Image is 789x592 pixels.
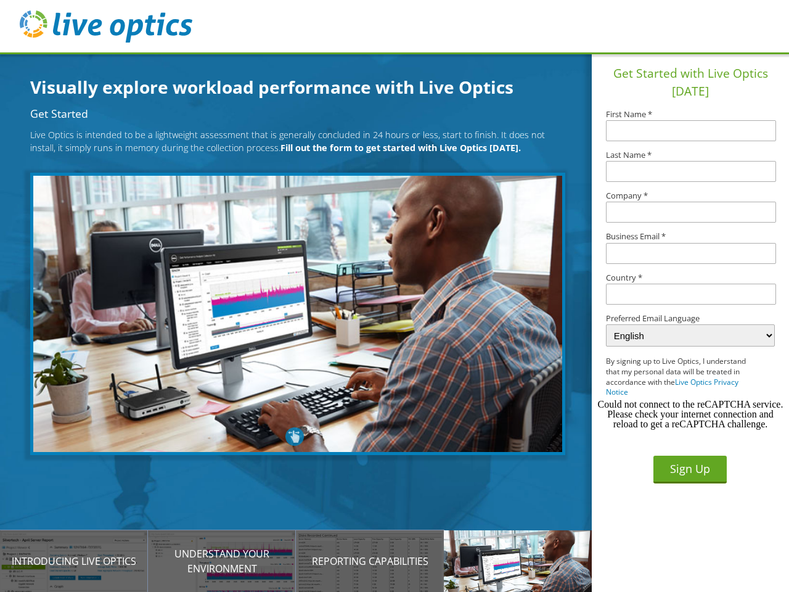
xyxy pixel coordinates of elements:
[606,192,775,200] label: Company *
[606,232,775,240] label: Business Email *
[280,142,521,154] b: Fill out the form to get started with Live Optics [DATE].
[597,400,784,429] div: Could not connect to the reCAPTCHA service. Please check your internet connection and reload to g...
[606,110,775,118] label: First Name *
[30,74,573,100] h1: Visually explore workload performance with Live Optics
[30,173,565,455] img: Get Started
[296,554,444,569] p: Reporting Capabilities
[606,356,758,398] p: By signing up to Live Optics, I understand that my personal data will be treated in accordance wi...
[653,456,727,483] button: Sign Up
[606,151,775,159] label: Last Name *
[148,546,296,576] p: Understand your environment
[30,128,558,155] p: Live Optics is intended to be a lightweight assessment that is generally concluded in 24 hours or...
[30,109,558,120] h2: Get Started
[20,10,192,43] img: live_optics_svg.svg
[597,65,784,101] h1: Get Started with Live Optics [DATE]
[606,314,775,323] label: Preferred Email Language
[606,274,775,282] label: Country *
[606,377,738,398] a: Live Optics Privacy Notice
